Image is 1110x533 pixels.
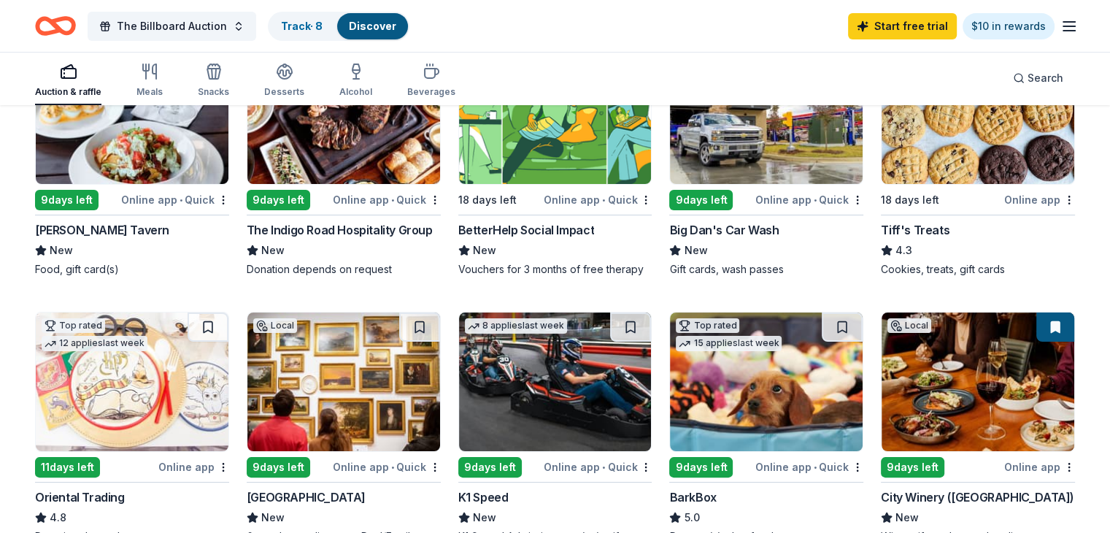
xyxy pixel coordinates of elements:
div: BarkBox [669,488,716,506]
div: Online app Quick [544,458,652,476]
button: Beverages [407,57,455,105]
img: Image for Tiff's Treats [882,45,1074,184]
a: Image for Big Dan's Car Wash1 applylast weekLocal9days leftOnline app•QuickBig Dan's Car WashNewG... [669,45,863,277]
img: Image for High Museum of Art [247,312,440,451]
button: Auction & raffle [35,57,101,105]
div: 18 days left [881,191,939,209]
a: Image for BetterHelp Social Impact5 applieslast week18 days leftOnline app•QuickBetterHelp Social... [458,45,652,277]
div: Donation depends on request [247,262,441,277]
img: Image for BarkBox [670,312,863,451]
button: The Billboard Auction [88,12,256,41]
div: Cookies, treats, gift cards [881,262,1075,277]
button: Meals [136,57,163,105]
div: Online app [1004,191,1075,209]
span: • [180,194,182,206]
div: 12 applies last week [42,336,147,351]
span: New [473,242,496,259]
span: 4.3 [895,242,912,259]
img: Image for K1 Speed [459,312,652,451]
div: 8 applies last week [465,318,567,334]
span: • [602,194,605,206]
button: Desserts [264,57,304,105]
div: Local [253,318,297,333]
div: 11 days left [35,457,100,478]
div: Food, gift card(s) [35,262,229,277]
span: 5.0 [684,509,699,526]
div: 15 applies last week [676,336,782,351]
div: Oriental Trading [35,488,125,506]
div: Snacks [198,86,229,98]
a: Track· 8 [281,20,323,32]
span: New [261,509,285,526]
div: 9 days left [247,190,310,210]
img: Image for The Indigo Road Hospitality Group [247,45,440,184]
button: Track· 8Discover [268,12,409,41]
div: K1 Speed [458,488,509,506]
div: Online app Quick [544,191,652,209]
span: 4.8 [50,509,66,526]
img: Image for City Winery (Atlanta) [882,312,1074,451]
span: • [391,461,394,473]
button: Search [1001,64,1075,93]
div: [PERSON_NAME] Tavern [35,221,169,239]
a: Image for The Indigo Road Hospitality Group2 applieslast week9days leftOnline app•QuickThe Indigo... [247,45,441,277]
div: Auction & raffle [35,86,101,98]
div: Vouchers for 3 months of free therapy [458,262,652,277]
span: New [50,242,73,259]
div: Online app Quick [755,191,863,209]
span: • [391,194,394,206]
a: $10 in rewards [963,13,1055,39]
div: Top rated [42,318,105,333]
span: Search [1028,69,1063,87]
button: Snacks [198,57,229,105]
img: Image for BetterHelp Social Impact [459,45,652,184]
span: New [261,242,285,259]
div: 18 days left [458,191,517,209]
div: The Indigo Road Hospitality Group [247,221,433,239]
div: Desserts [264,86,304,98]
div: Tiff's Treats [881,221,949,239]
span: • [814,194,817,206]
div: Online app [1004,458,1075,476]
a: Image for Marlow's Tavern1 applylast weekLocal9days leftOnline app•Quick[PERSON_NAME] TavernNewFo... [35,45,229,277]
div: 9 days left [669,457,733,478]
span: New [684,242,707,259]
img: Image for Oriental Trading [36,312,228,451]
a: Start free trial [848,13,957,39]
div: 9 days left [669,190,733,210]
div: [GEOGRAPHIC_DATA] [247,488,366,506]
span: New [473,509,496,526]
div: Online app Quick [333,191,441,209]
div: Big Dan's Car Wash [669,221,779,239]
span: New [895,509,919,526]
button: Alcohol [339,57,372,105]
div: City Winery ([GEOGRAPHIC_DATA]) [881,488,1074,506]
div: Online app [158,458,229,476]
span: • [602,461,605,473]
div: 9 days left [247,457,310,478]
div: 9 days left [35,190,99,210]
div: Gift cards, wash passes [669,262,863,277]
div: Alcohol [339,86,372,98]
a: Home [35,9,76,43]
div: Top rated [676,318,739,333]
div: Online app Quick [333,458,441,476]
div: Meals [136,86,163,98]
div: Online app Quick [121,191,229,209]
div: 9 days left [881,457,944,478]
img: Image for Marlow's Tavern [36,45,228,184]
span: • [814,461,817,473]
div: 9 days left [458,457,522,478]
div: Online app Quick [755,458,863,476]
div: BetterHelp Social Impact [458,221,594,239]
img: Image for Big Dan's Car Wash [670,45,863,184]
div: Beverages [407,86,455,98]
a: Discover [349,20,396,32]
div: Local [887,318,931,333]
a: Image for Tiff's Treats18 days leftOnline appTiff's Treats4.3Cookies, treats, gift cards [881,45,1075,277]
span: The Billboard Auction [117,18,227,35]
